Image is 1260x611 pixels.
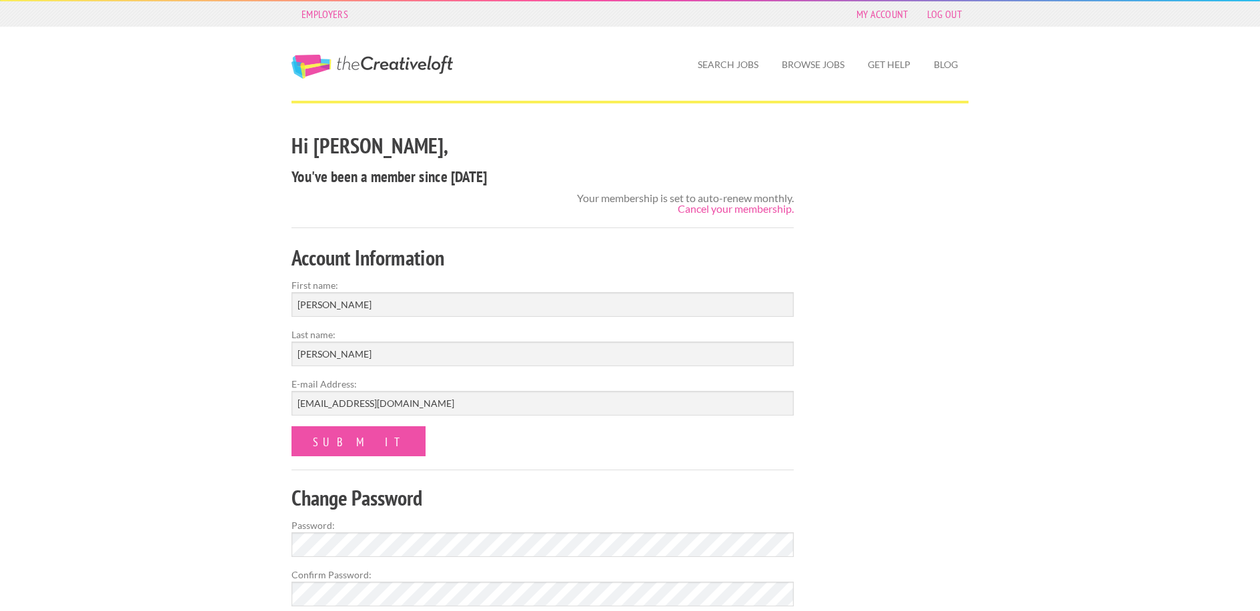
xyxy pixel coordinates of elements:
[291,55,453,79] a: The Creative Loft
[920,5,969,23] a: Log Out
[577,193,794,214] div: Your membership is set to auto-renew monthly.
[291,483,794,513] h2: Change Password
[291,166,794,187] h4: You've been a member since [DATE]
[291,278,794,292] label: First name:
[291,131,794,161] h2: Hi [PERSON_NAME],
[295,5,355,23] a: Employers
[291,243,794,273] h2: Account Information
[291,426,426,456] input: Submit
[850,5,915,23] a: My Account
[291,377,794,391] label: E-mail Address:
[857,49,921,80] a: Get Help
[678,202,794,215] a: Cancel your membership.
[291,518,794,532] label: Password:
[291,328,794,342] label: Last name:
[923,49,969,80] a: Blog
[687,49,769,80] a: Search Jobs
[771,49,855,80] a: Browse Jobs
[291,568,794,582] label: Confirm Password:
